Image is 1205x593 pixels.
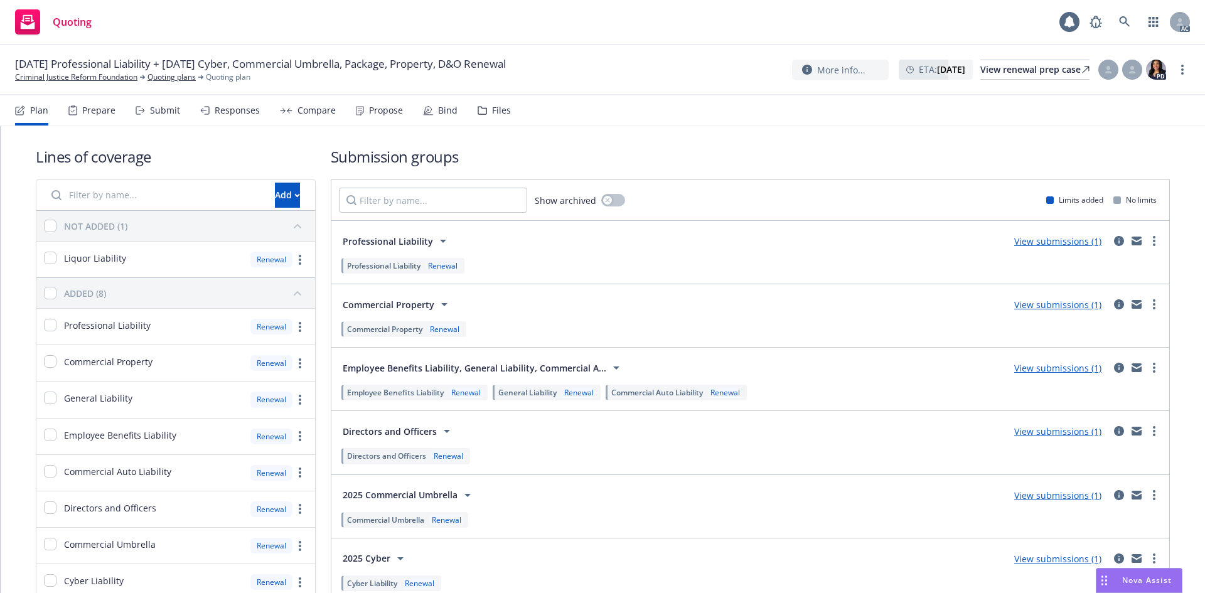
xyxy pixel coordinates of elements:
div: Compare [297,105,336,115]
a: mail [1129,360,1144,375]
strong: [DATE] [937,63,965,75]
a: more [1147,360,1162,375]
a: more [1147,424,1162,439]
span: Directors and Officers [347,451,426,461]
a: View renewal prep case [980,60,1090,80]
span: Directors and Officers [343,425,437,438]
span: Quoting [53,17,92,27]
button: Employee Benefits Liability, General Liability, Commercial A... [339,355,628,380]
div: Renewal [250,465,292,481]
span: ETA : [919,63,965,76]
a: View submissions (1) [1014,489,1101,501]
button: ADDED (8) [64,283,308,303]
a: circleInformation [1111,488,1127,503]
a: mail [1129,424,1144,439]
button: 2025 Cyber [339,546,412,571]
div: Add [275,183,300,207]
a: more [292,392,308,407]
span: Employee Benefits Liability, General Liability, Commercial A... [343,361,606,375]
div: ADDED (8) [64,287,106,300]
button: Directors and Officers [339,419,458,444]
div: Renewal [431,451,466,461]
span: General Liability [498,387,557,398]
a: more [292,575,308,590]
a: more [1147,488,1162,503]
div: Renewal [250,574,292,590]
span: Employee Benefits Liability [347,387,444,398]
div: Limits added [1046,195,1103,205]
a: more [1147,551,1162,566]
a: Switch app [1141,9,1166,35]
span: Nova Assist [1122,575,1172,585]
div: NOT ADDED (1) [64,220,127,233]
a: more [1175,62,1190,77]
div: Renewal [562,387,596,398]
div: Responses [215,105,260,115]
div: Renewal [250,429,292,444]
a: mail [1129,488,1144,503]
a: more [1147,297,1162,312]
span: 2025 Cyber [343,552,390,565]
div: Bind [438,105,458,115]
a: more [292,319,308,334]
input: Filter by name... [339,188,527,213]
a: circleInformation [1111,297,1127,312]
span: More info... [817,63,865,77]
button: Add [275,183,300,208]
a: Quoting [10,4,97,40]
a: more [292,252,308,267]
span: General Liability [64,392,132,405]
span: Directors and Officers [64,501,156,515]
div: Renewal [427,324,462,334]
div: No limits [1113,195,1157,205]
input: Filter by name... [44,183,267,208]
a: Report a Bug [1083,9,1108,35]
a: View submissions (1) [1014,425,1101,437]
span: Liquor Liability [64,252,126,265]
div: Drag to move [1096,569,1112,592]
span: Cyber Liability [347,578,397,589]
div: Renewal [708,387,742,398]
div: Files [492,105,511,115]
a: more [1147,233,1162,248]
div: Renewal [250,538,292,553]
h1: Lines of coverage [36,146,316,167]
div: View renewal prep case [980,60,1090,79]
span: 2025 Commercial Umbrella [343,488,458,501]
a: more [292,429,308,444]
a: circleInformation [1111,551,1127,566]
div: Renewal [426,260,460,271]
a: circleInformation [1111,424,1127,439]
a: more [292,501,308,516]
span: Commercial Property [347,324,422,334]
div: Renewal [250,319,292,334]
h1: Submission groups [331,146,1170,167]
div: Renewal [250,501,292,517]
div: Renewal [429,515,464,525]
span: Cyber Liability [64,574,124,587]
div: Submit [150,105,180,115]
div: Renewal [250,252,292,267]
a: circleInformation [1111,233,1127,248]
span: [DATE] Professional Liability + [DATE] Cyber, Commercial Umbrella, Package, Property, D&O Renewal [15,56,506,72]
a: circleInformation [1111,360,1127,375]
span: Commercial Auto Liability [611,387,703,398]
a: mail [1129,551,1144,566]
a: View submissions (1) [1014,553,1101,565]
a: more [292,356,308,371]
span: Show archived [535,194,596,207]
span: Professional Liability [64,319,151,332]
button: More info... [792,60,889,80]
button: Commercial Property [339,292,456,317]
div: Prepare [82,105,115,115]
a: mail [1129,233,1144,248]
div: Propose [369,105,403,115]
div: Renewal [402,578,437,589]
a: more [292,465,308,480]
span: Quoting plan [206,72,250,83]
span: Commercial Property [343,298,434,311]
span: Commercial Umbrella [347,515,424,525]
span: Employee Benefits Liability [64,429,176,442]
span: Commercial Auto Liability [64,465,171,478]
a: View submissions (1) [1014,235,1101,247]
